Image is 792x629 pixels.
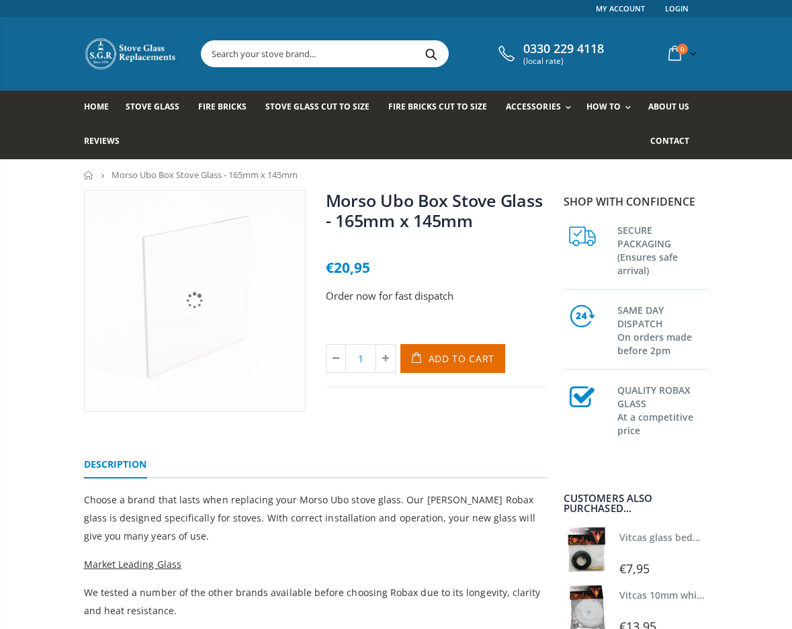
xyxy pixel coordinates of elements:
span: How To [586,101,621,112]
p: Shop with confidence [564,194,709,210]
a: Home [84,91,119,125]
a: Home [84,171,94,179]
input: Search your stove brand... [202,41,572,67]
span: Stove Glass [126,101,179,112]
a: Accessories [506,91,577,125]
span: We tested a number of the other brands available before choosing Robax due to its longevity, clar... [84,586,541,617]
button: Add to Cart [400,344,506,373]
h3: QUALITY ROBAX GLASS At a competitive price [617,381,709,437]
span: Fire Bricks Cut To Size [388,101,487,112]
span: Market Leading Glass [84,558,181,571]
a: About us [648,91,699,125]
span: Fire Bricks [198,101,247,112]
span: Stove Glass Cut To Size [265,101,369,112]
span: About us [648,101,689,112]
div: Customers also purchased... [564,493,709,513]
h3: SECURE PACKAGING (Ensures safe arrival) [617,221,709,278]
a: Contact [650,125,699,159]
p: Order now for fast dispatch [326,288,547,304]
span: Morso Ubo Box Stove Glass - 165mm x 145mm [112,169,298,181]
span: €20,95 [326,258,370,277]
span: Reviews [84,135,120,146]
span: Accessories [506,101,560,112]
a: How To [586,91,637,125]
button: Search [416,41,447,67]
a: Description [84,452,147,478]
span: Choose a brand that lasts when replacing your Morso Ubo stove glass. Our [PERSON_NAME] Robax glas... [84,493,535,542]
span: Contact [650,135,689,146]
a: Morso Ubo Box Stove Glass - 165mm x 145mm [326,189,543,232]
span: 0 [677,44,688,54]
a: 0 [663,40,699,67]
a: Fire Bricks [198,91,257,125]
img: Stove Glass Replacement [84,37,178,71]
img: Vitcas stove glass bedding in tape [564,527,609,573]
span: €7,95 [619,560,650,577]
span: Add to Cart [429,352,495,365]
h3: SAME DAY DISPATCH On orders made before 2pm [617,301,709,358]
a: Stove Glass Cut To Size [265,91,380,125]
a: Reviews [84,125,130,159]
a: Fire Bricks Cut To Size [388,91,497,125]
a: Stove Glass [126,91,189,125]
span: Home [84,101,109,112]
